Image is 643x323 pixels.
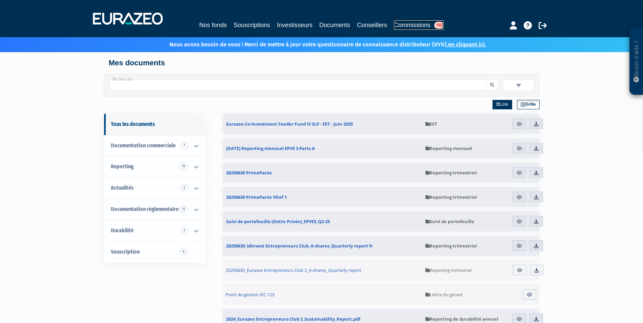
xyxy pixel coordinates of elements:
[222,284,422,305] a: Point de gestion IEC 123
[104,220,205,241] a: Durabilité 3
[226,170,272,176] span: 20250630 PrimoPacte
[180,248,187,255] span: 6
[425,121,437,127] span: EET
[226,243,373,249] span: 20250630_Idinvest Entrepreneurs Club_A-shares_Quarterly report fr
[223,187,422,207] a: 20250630 PrimoPacte VDef 1
[425,267,471,273] span: Reporting trimestriel
[223,138,422,158] a: [DATE] Reporting mensuel EPVE 3 Parts A
[111,249,140,255] span: Souscription
[425,292,463,298] span: Lettre du gérant
[150,39,486,49] p: Nous avons besoin de vous ! Merci de mettre à jour votre questionnaire de connaissance distribute...
[357,20,387,30] a: Conseillers
[223,114,422,134] a: Eurazeo Co-Investment Feeder Fund IV SLP - EET - Juin 2025
[516,243,522,249] img: eye.svg
[533,218,539,224] img: download.svg
[533,194,539,200] img: download.svg
[111,163,134,170] span: Reporting
[533,121,539,127] img: download.svg
[516,121,522,127] img: eye.svg
[226,267,361,273] span: 20250630_Eurazeo Entrepreneurs Club 2_A-shares_Quarterly report
[111,142,176,149] span: Documentation commerciale
[104,114,205,135] a: Tous les documents
[632,31,640,92] p: Besoin d'aide ?
[223,236,422,256] a: 20250630_Idinvest Entrepreneurs Club_A-shares_Quarterly report fr
[516,316,522,322] img: eye.svg
[179,163,187,170] span: 79
[516,83,522,89] img: filter.svg
[226,292,274,298] span: Point de gestion IEC 123
[181,142,187,149] span: 7
[521,102,525,107] img: grid.svg
[234,20,270,30] a: Souscriptions
[425,170,477,176] span: Reporting trimestriel
[226,316,360,322] span: 2024_Eurazeo Entrepreneurs Club 2_Sustainability_Report.pdf
[277,20,313,30] a: Investisseurs
[226,121,353,127] span: Eurazeo Co-Investment Feeder Fund IV SLP - EET - Juin 2025
[111,185,134,191] span: Actualités
[109,59,535,67] h4: Mes documents
[533,243,539,249] img: download.svg
[104,199,205,220] a: Documentation règlementaire 15
[93,13,163,25] img: 1732889491-logotype_eurazeo_blanc_rvb.png
[425,316,498,322] span: Reporting de durabilité annuel
[425,145,472,151] span: Reporting mensuel
[181,227,187,234] span: 3
[533,170,539,176] img: download.svg
[425,218,474,224] span: Suivi de portefeuille
[448,41,486,48] a: en cliquant ici.
[223,211,422,232] a: Suivi de portefeuille (Dette Privée)_EPVE3_Q2-25
[104,135,205,156] a: Documentation commerciale 7
[516,218,522,224] img: eye.svg
[319,20,350,31] a: Documents
[534,267,540,273] img: download.svg
[533,145,539,151] img: download.svg
[179,206,187,212] span: 15
[516,170,522,176] img: eye.svg
[516,145,522,151] img: eye.svg
[199,20,227,30] a: Nos fonds
[425,194,477,200] span: Reporting trimestriel
[104,177,205,199] a: Actualités 2
[104,241,205,263] a: Souscription6
[533,316,539,322] img: download.svg
[226,194,287,200] span: 20250630 PrimoPacte VDef 1
[226,145,315,151] span: [DATE] Reporting mensuel EPVE 3 Parts A
[222,260,422,281] a: 20250630_Eurazeo Entrepreneurs Club 2_A-shares_Quarterly report
[493,100,512,109] a: Liste
[517,100,540,109] a: Grille
[226,218,330,224] span: Suivi de portefeuille (Dette Privée)_EPVE3_Q2-25
[434,22,444,29] span: 10
[526,292,533,298] img: eye.svg
[104,156,205,177] a: Reporting 79
[516,194,522,200] img: eye.svg
[181,184,187,191] span: 2
[109,79,487,90] input: Recherche
[394,20,444,30] a: Commissions10
[111,227,134,234] span: Durabilité
[517,267,523,273] img: eye.svg
[223,163,422,183] a: 20250630 PrimoPacte
[111,206,179,212] span: Documentation règlementaire
[425,243,477,249] span: Reporting trimestriel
